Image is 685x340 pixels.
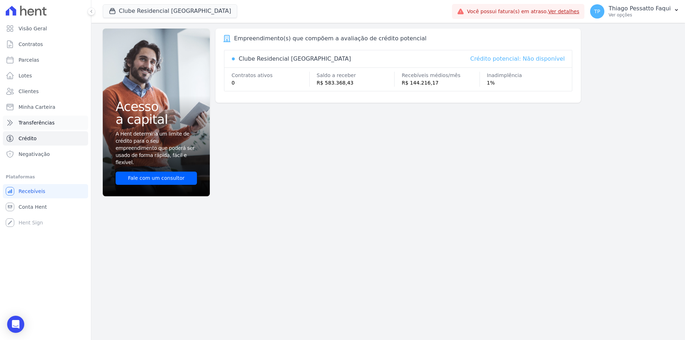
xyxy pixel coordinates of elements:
[3,21,88,36] a: Visão Geral
[402,72,479,79] div: Recebíveis médios/mês
[594,9,600,14] span: TP
[3,100,88,114] a: Minha Carteira
[3,53,88,67] a: Parcelas
[3,84,88,98] a: Clientes
[317,72,395,79] div: Saldo a receber
[116,130,196,166] span: A Hent determina um limite de crédito para o seu empreendimento que poderá ser usado de forma ráp...
[116,100,197,113] span: Acesso
[116,172,197,185] a: Fale com um consultor
[609,5,671,12] p: Thiago Pessatto Faqui
[239,55,351,63] div: Clube Residencial [GEOGRAPHIC_DATA]
[470,55,565,63] div: Crédito potencial: Não disponível
[103,4,237,18] button: Clube Residencial [GEOGRAPHIC_DATA]
[3,147,88,161] a: Negativação
[487,79,565,87] div: 1%
[19,103,55,111] span: Minha Carteira
[3,68,88,83] a: Lotes
[19,56,39,64] span: Parcelas
[19,203,47,210] span: Conta Hent
[584,1,685,21] button: TP Thiago Pessatto Faqui Ver opções
[548,9,579,14] a: Ver detalhes
[19,72,32,79] span: Lotes
[3,131,88,146] a: Crédito
[19,119,55,126] span: Transferências
[116,113,197,126] span: a capital
[19,88,39,95] span: Clientes
[3,37,88,51] a: Contratos
[3,184,88,198] a: Recebíveis
[467,8,579,15] span: Você possui fatura(s) em atraso.
[402,79,479,87] div: R$ 144.216,17
[234,34,426,43] div: Empreendimento(s) que compõem a avaliação de crédito potencial
[232,72,309,79] div: Contratos ativos
[19,151,50,158] span: Negativação
[3,200,88,214] a: Conta Hent
[19,188,45,195] span: Recebíveis
[317,79,395,87] div: R$ 583.368,43
[19,25,47,32] span: Visão Geral
[19,135,37,142] span: Crédito
[609,12,671,18] p: Ver opções
[487,72,565,79] div: Inadimplência
[232,79,309,87] div: 0
[6,173,85,181] div: Plataformas
[19,41,43,48] span: Contratos
[7,316,24,333] div: Open Intercom Messenger
[3,116,88,130] a: Transferências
